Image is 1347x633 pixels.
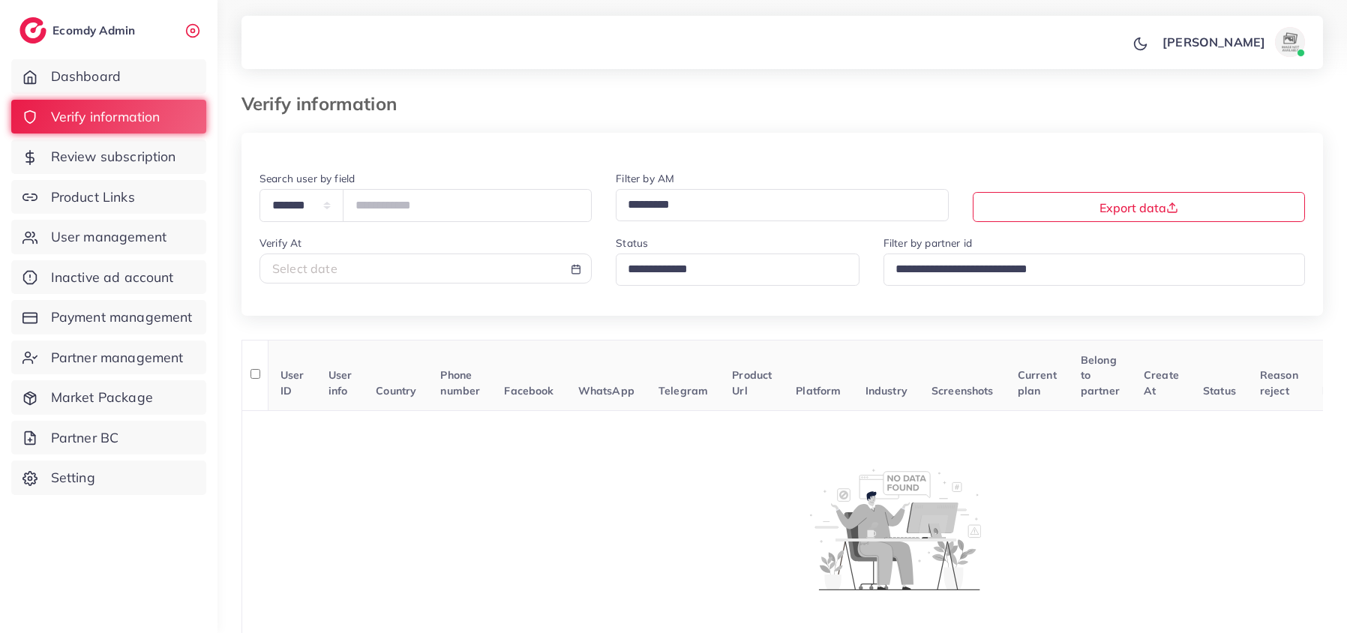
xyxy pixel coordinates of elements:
[11,460,206,495] a: Setting
[1275,27,1305,57] img: avatar
[272,261,337,276] span: Select date
[241,93,409,115] h3: Verify information
[51,348,184,367] span: Partner management
[1154,27,1311,57] a: [PERSON_NAME]avatar
[616,189,948,221] div: Search for option
[51,388,153,407] span: Market Package
[280,368,304,397] span: User ID
[19,17,139,43] a: logoEcomdy Admin
[51,307,193,327] span: Payment management
[11,59,206,94] a: Dashboard
[11,220,206,254] a: User management
[51,147,176,166] span: Review subscription
[616,235,648,250] label: Status
[11,260,206,295] a: Inactive ad account
[11,100,206,134] a: Verify information
[622,193,928,217] input: Search for option
[578,384,634,397] span: WhatsApp
[328,368,352,397] span: User info
[11,180,206,214] a: Product Links
[1203,384,1236,397] span: Status
[51,468,95,487] span: Setting
[259,171,355,186] label: Search user by field
[52,23,139,37] h2: Ecomdy Admin
[622,258,840,281] input: Search for option
[11,340,206,375] a: Partner management
[1260,368,1298,397] span: Reason reject
[51,227,166,247] span: User management
[890,258,1285,281] input: Search for option
[11,300,206,334] a: Payment management
[616,253,859,286] div: Search for option
[1162,33,1265,51] p: [PERSON_NAME]
[1099,200,1178,215] span: Export data
[504,384,553,397] span: Facebook
[440,368,480,397] span: Phone number
[616,171,674,186] label: Filter by AM
[732,368,772,397] span: Product Url
[51,107,160,127] span: Verify information
[1144,368,1179,397] span: Create At
[658,384,708,397] span: Telegram
[259,235,301,250] label: Verify At
[51,67,121,86] span: Dashboard
[51,187,135,207] span: Product Links
[19,17,46,43] img: logo
[1018,368,1057,397] span: Current plan
[973,192,1305,222] button: Export data
[810,467,981,590] img: No account
[51,428,119,448] span: Partner BC
[11,139,206,174] a: Review subscription
[11,421,206,455] a: Partner BC
[931,384,994,397] span: Screenshots
[51,268,174,287] span: Inactive ad account
[883,235,972,250] label: Filter by partner id
[865,384,907,397] span: Industry
[1081,353,1120,397] span: Belong to partner
[11,380,206,415] a: Market Package
[883,253,1305,286] div: Search for option
[376,384,416,397] span: Country
[796,384,841,397] span: Platform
